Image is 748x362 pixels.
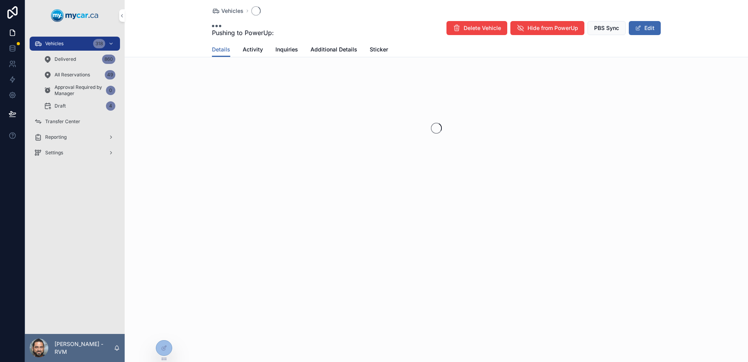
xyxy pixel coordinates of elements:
div: 318 [93,39,105,48]
a: Activity [243,42,263,58]
span: Delete Vehicle [464,24,501,32]
span: Sticker [370,46,388,53]
a: Details [212,42,230,57]
span: Reporting [45,134,67,140]
a: Inquiries [275,42,298,58]
a: Reporting [30,130,120,144]
span: Additional Details [310,46,357,53]
span: All Reservations [55,72,90,78]
div: 860 [102,55,115,64]
a: Vehicles [212,7,243,15]
div: 4 [106,101,115,111]
span: Delivered [55,56,76,62]
span: Settings [45,150,63,156]
span: Details [212,46,230,53]
span: Hide from PowerUp [527,24,578,32]
p: [PERSON_NAME] - RVM [55,340,114,356]
a: All Reservations49 [39,68,120,82]
span: Pushing to PowerUp: [212,28,274,37]
div: 0 [106,86,115,95]
div: 49 [105,70,115,79]
a: Additional Details [310,42,357,58]
a: Settings [30,146,120,160]
a: Delivered860 [39,52,120,66]
button: Hide from PowerUp [510,21,584,35]
button: Edit [629,21,661,35]
span: Inquiries [275,46,298,53]
a: Transfer Center [30,115,120,129]
span: Vehicles [45,41,64,47]
a: Approval Required by Manager0 [39,83,120,97]
span: Draft [55,103,66,109]
button: PBS Sync [587,21,626,35]
span: Vehicles [221,7,243,15]
span: Activity [243,46,263,53]
span: Approval Required by Manager [55,84,103,97]
a: Sticker [370,42,388,58]
button: Delete Vehicle [446,21,507,35]
a: Draft4 [39,99,120,113]
div: scrollable content [25,31,125,170]
a: Vehicles318 [30,37,120,51]
span: PBS Sync [594,24,619,32]
img: App logo [51,9,99,22]
span: Transfer Center [45,118,80,125]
